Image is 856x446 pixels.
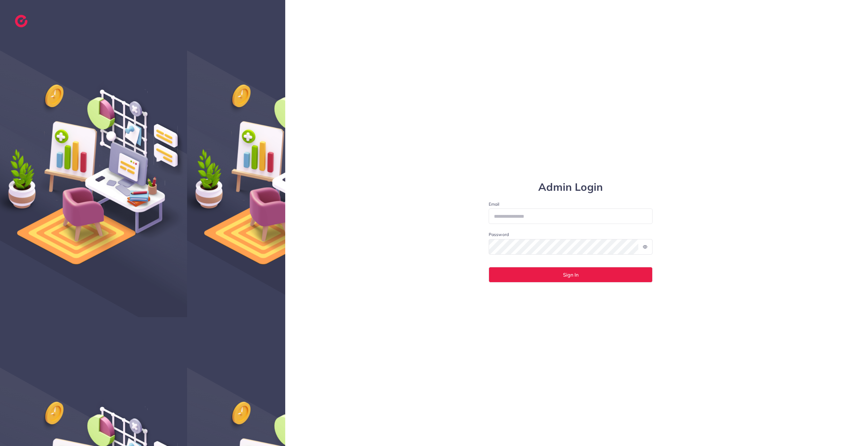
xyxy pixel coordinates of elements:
[489,267,653,282] button: Sign In
[489,181,653,194] h1: Admin Login
[489,201,653,207] label: Email
[563,272,579,277] span: Sign In
[489,231,509,238] label: Password
[15,15,28,27] img: logo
